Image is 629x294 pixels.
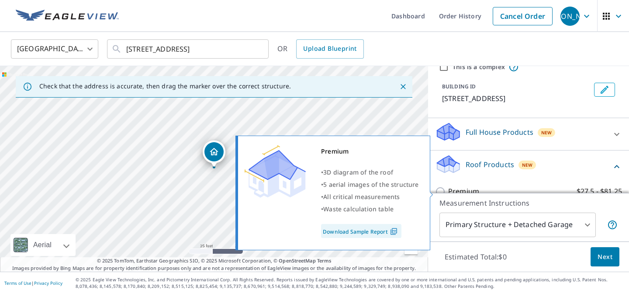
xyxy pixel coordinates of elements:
[598,252,612,262] span: Next
[323,180,418,189] span: 5 aerial images of the structure
[317,257,332,264] a: Terms
[39,82,291,90] p: Check that the address is accurate, then drag the marker over the correct structure.
[560,7,580,26] div: [PERSON_NAME]
[439,198,618,208] p: Measurement Instructions
[321,203,419,215] div: •
[321,178,419,191] div: •
[11,37,98,61] div: [GEOGRAPHIC_DATA]
[435,122,622,147] div: Full House ProductsNew
[321,191,419,203] div: •
[97,257,332,265] span: © 2025 TomTom, Earthstar Geographics SIO, © 2025 Microsoft Corporation, ©
[607,220,618,230] span: Your report will include the primary structure and a detached garage if one exists.
[442,93,591,104] p: [STREET_ADDRESS]
[76,276,625,290] p: © 2025 Eagle View Technologies, Inc. and Pictometry International Corp. All Rights Reserved. Repo...
[466,159,514,170] p: Roof Products
[541,129,552,136] span: New
[321,166,419,178] div: •
[203,140,225,168] div: Dropped pin, building 1, Residential property, 3141 Chesapeake Cir Anchorage, AK 99516
[277,39,364,59] div: OR
[126,37,251,61] input: Search by address or latitude-longitude
[397,81,409,92] button: Close
[594,83,615,97] button: Edit building 1
[10,234,76,256] div: Aerial
[466,127,533,137] p: Full House Products
[279,257,315,264] a: OpenStreetMap
[321,145,419,157] div: Premium
[439,213,596,237] div: Primary Structure + Detached Garage
[577,186,622,197] p: $27.5 - $81.25
[16,10,119,23] img: EV Logo
[245,145,306,198] img: Premium
[34,280,62,286] a: Privacy Policy
[31,234,54,256] div: Aerial
[321,224,401,238] a: Download Sample Report
[448,186,479,197] p: Premium
[4,280,62,286] p: |
[296,39,363,59] a: Upload Blueprint
[303,43,356,54] span: Upload Blueprint
[323,168,393,176] span: 3D diagram of the roof
[323,205,394,213] span: Waste calculation table
[323,192,400,201] span: All critical measurements
[453,63,505,71] label: This is a complex
[435,154,622,179] div: Roof ProductsNew
[522,161,533,168] span: New
[438,247,514,266] p: Estimated Total: $0
[442,83,476,90] p: BUILDING ID
[4,280,31,286] a: Terms of Use
[591,247,619,267] button: Next
[388,227,400,235] img: Pdf Icon
[493,7,553,25] a: Cancel Order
